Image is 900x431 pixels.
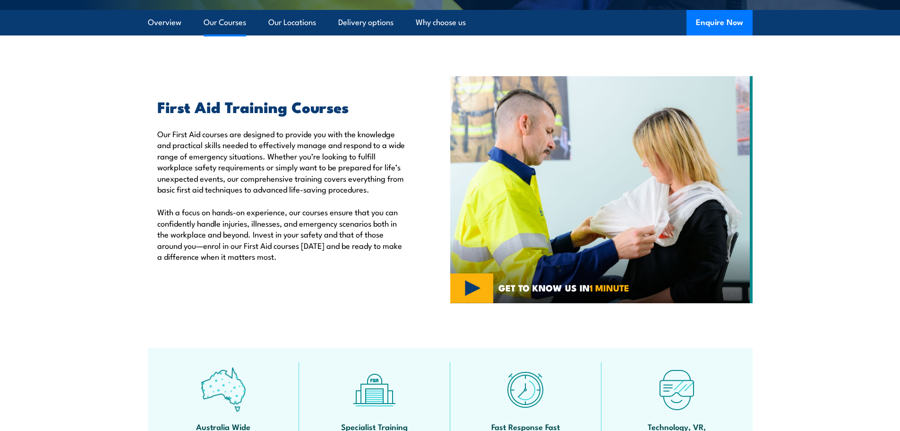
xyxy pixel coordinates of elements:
[503,367,548,412] img: fast-icon
[352,367,397,412] img: facilities-icon
[268,10,316,35] a: Our Locations
[157,206,407,262] p: With a focus on hands-on experience, our courses ensure that you can confidently handle injuries,...
[654,367,699,412] img: tech-icon
[204,10,246,35] a: Our Courses
[450,76,753,303] img: Fire & Safety Australia deliver Health and Safety Representatives Training Courses – HSR Training
[201,367,246,412] img: auswide-icon
[157,100,407,113] h2: First Aid Training Courses
[498,283,629,292] span: GET TO KNOW US IN
[686,10,753,35] button: Enquire Now
[148,10,181,35] a: Overview
[338,10,394,35] a: Delivery options
[157,128,407,194] p: Our First Aid courses are designed to provide you with the knowledge and practical skills needed ...
[590,281,629,294] strong: 1 MINUTE
[416,10,466,35] a: Why choose us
